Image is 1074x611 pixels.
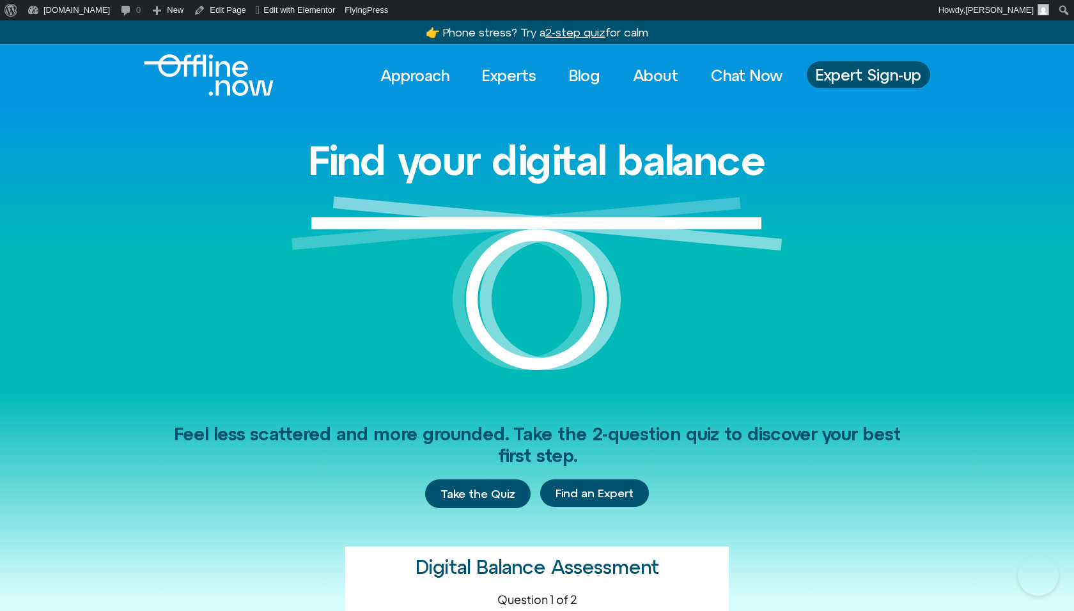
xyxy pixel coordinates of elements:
[425,479,531,509] a: Take the Quiz
[540,479,649,509] div: Find an Expert
[352,591,722,608] div: Question 1 of 2
[1018,555,1059,596] iframe: Botpress
[263,5,335,15] span: Edit with Elementor
[621,61,690,89] a: About
[369,61,461,89] a: Approach
[556,487,634,500] span: Find an Expert
[699,61,794,89] a: Chat Now
[557,61,612,89] a: Blog
[416,557,659,578] h2: Digital Balance Assessment
[369,61,794,89] nav: Menu
[816,66,921,83] span: Expert Sign-up
[292,196,782,391] img: Graphic of a white circle with a white line balancing on top to represent balance.
[426,26,648,39] a: 👉 Phone stress? Try a2-step quizfor calm
[965,5,1034,15] span: [PERSON_NAME]
[174,424,901,466] span: Feel less scattered and more grounded. Take the 2-question quiz to discover your best first step.
[144,54,274,96] img: Offline.Now logo in white. Text of the words offline.now with a line going through the "O"
[144,54,252,96] div: Logo
[540,479,649,507] a: Find an Expert
[545,26,605,39] u: 2-step quiz
[471,61,548,89] a: Experts
[308,138,766,183] h1: Find your digital balance
[440,487,515,501] span: Take the Quiz
[807,61,930,88] a: Expert Sign-up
